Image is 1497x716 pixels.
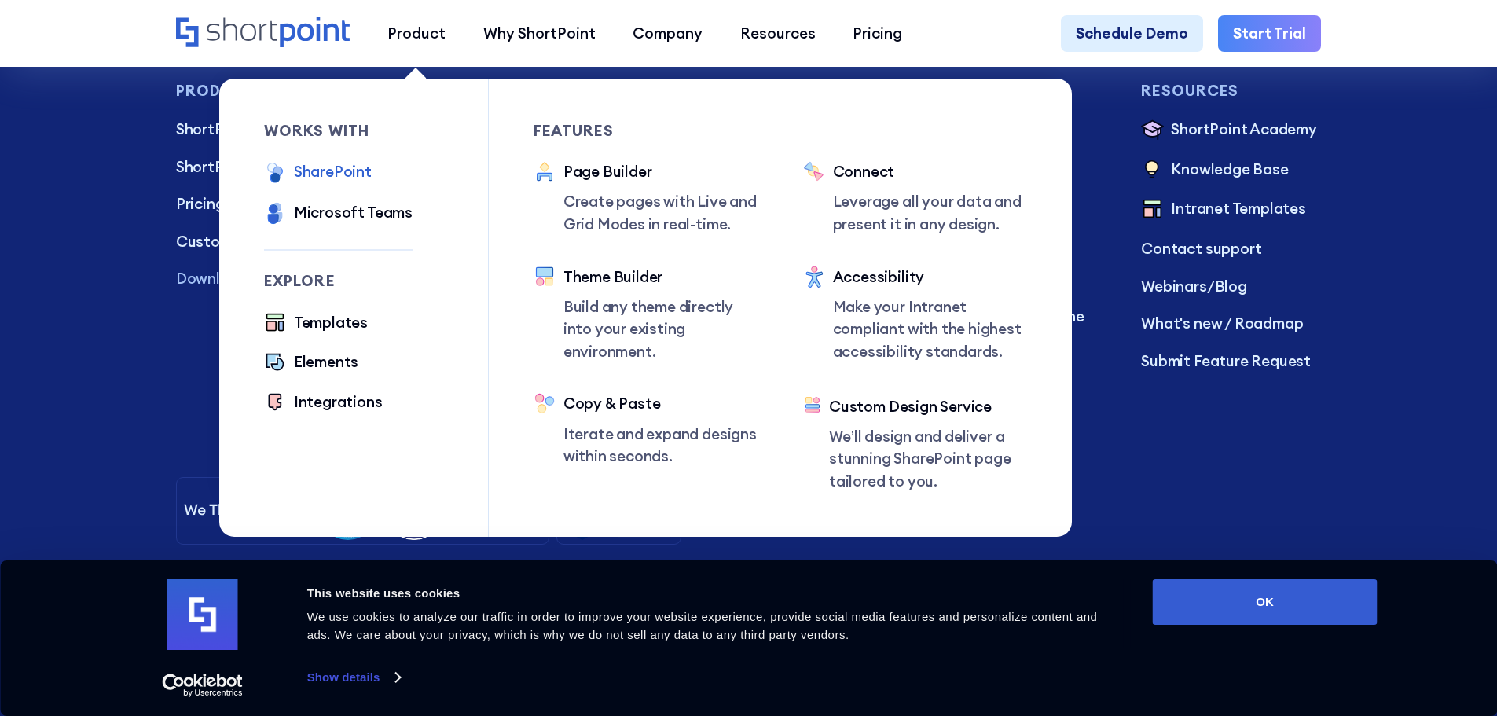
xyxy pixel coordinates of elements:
[563,423,758,468] p: Iterate and expand designs within seconds.
[176,267,446,290] a: Download ShortPoint
[176,118,446,141] a: ShortPoint forSharePoint
[1218,15,1321,53] a: Start Trial
[294,311,368,334] div: Templates
[721,15,835,53] a: Resources
[176,83,446,99] h3: Products
[307,666,400,689] a: Show details
[1171,158,1288,183] p: Knowledge Base
[563,296,758,363] p: Build any theme directly into your existing environment.
[1141,197,1321,222] a: Intranet Templates
[1061,15,1203,53] a: Schedule Demo
[307,584,1117,603] div: This website uses cookies
[1141,277,1206,296] a: Webinars
[294,201,413,224] div: Microsoft Teams
[1141,118,1321,143] a: ShortPoint Academy
[803,266,1028,365] a: AccessibilityMake your Intranet compliant with the highest accessibility standards.
[803,160,1028,235] a: ConnectLeverage all your data and present it in any design.
[833,296,1028,363] p: Make your Intranet compliant with the highest accessibility standards.
[1215,277,1247,296] a: Blog
[264,274,413,288] div: Explore
[176,193,446,215] a: Pricing
[1141,350,1321,373] a: Submit Feature Request
[167,579,238,650] img: logo
[1171,197,1306,222] p: Intranet Templates
[835,15,922,53] a: Pricing
[176,118,446,141] p: SharePoint
[534,123,758,138] div: Features
[264,351,359,376] a: Elements
[264,160,372,186] a: SharePoint
[294,391,383,413] div: Integrations
[176,119,277,138] span: ShortPoint for
[833,266,1028,288] div: Accessibility
[1141,83,1321,99] h3: Resources
[264,391,383,416] a: Integrations
[264,201,413,227] a: Microsoft Teams
[633,22,703,45] div: Company
[176,156,446,178] a: ShortPoint forMicrosoft Teams
[740,22,816,45] div: Resources
[483,22,596,45] div: Why ShortPoint
[563,160,758,183] div: Page Builder
[833,190,1028,235] p: Leverage all your data and present it in any design.
[1153,579,1378,625] button: OK
[464,15,615,53] a: Why ShortPoint
[1141,237,1321,260] a: Contact support
[1141,275,1321,298] p: /
[387,22,446,45] div: Product
[176,156,446,178] p: Microsoft Teams
[563,190,758,235] p: Create pages with Live and Grid Modes in real-time.
[369,15,464,53] a: Product
[563,392,758,415] div: Copy & Paste
[534,160,758,235] a: Page BuilderCreate pages with Live and Grid Modes in real-time.
[534,266,758,363] a: Theme BuilderBuild any theme directly into your existing environment.
[1171,118,1317,143] p: ShortPoint Academy
[1141,158,1321,183] a: Knowledge Base
[134,674,271,697] a: Usercentrics Cookiebot - opens in a new window
[294,160,372,183] div: SharePoint
[264,311,368,336] a: Templates
[563,266,758,288] div: Theme Builder
[534,392,758,467] a: Copy & PasteIterate and expand designs within seconds.
[294,351,358,373] div: Elements
[833,160,1028,183] div: Connect
[829,425,1027,493] p: We’ll design and deliver a stunning SharePoint page tailored to you.
[1141,312,1321,335] a: What's new / Roadmap
[803,395,1028,493] a: Custom Design ServiceWe’ll design and deliver a stunning SharePoint page tailored to you.
[829,395,1027,418] div: Custom Design Service
[176,157,277,176] span: ShortPoint for
[176,230,446,253] a: Custom Design Service
[176,17,350,50] a: Home
[614,15,721,53] a: Company
[853,22,902,45] div: Pricing
[264,123,413,138] div: works with
[307,610,1098,641] span: We use cookies to analyze our traffic in order to improve your website experience, provide social...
